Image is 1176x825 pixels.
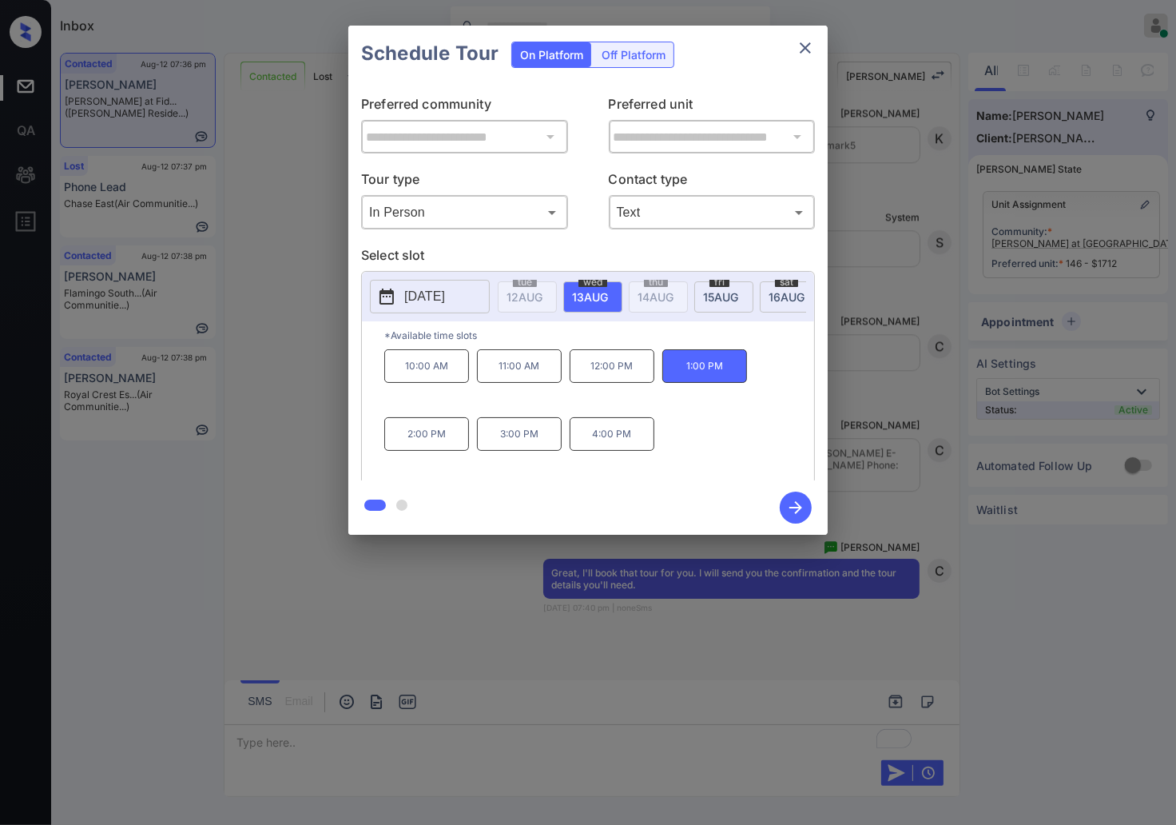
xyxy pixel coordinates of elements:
p: Select slot [361,245,815,271]
span: wed [578,277,607,287]
p: *Available time slots [384,321,814,349]
p: 10:00 AM [384,349,469,383]
p: 12:00 PM [570,349,654,383]
span: 16 AUG [769,290,805,304]
p: 4:00 PM [570,417,654,451]
div: On Platform [512,42,591,67]
span: fri [709,277,729,287]
p: 11:00 AM [477,349,562,383]
p: Tour type [361,169,568,195]
p: 1:00 PM [662,349,747,383]
button: close [789,32,821,64]
div: date-select [694,281,753,313]
button: [DATE] [370,280,490,313]
p: Preferred community [361,94,568,120]
p: [DATE] [404,287,445,306]
div: Off Platform [594,42,673,67]
span: 15 AUG [703,290,738,304]
p: Contact type [609,169,816,195]
div: Text [613,199,812,225]
div: date-select [563,281,622,313]
p: 3:00 PM [477,417,562,451]
p: 2:00 PM [384,417,469,451]
div: In Person [365,199,564,225]
div: date-select [760,281,819,313]
span: sat [775,277,798,287]
h2: Schedule Tour [348,26,511,82]
button: btn-next [770,487,821,528]
p: Preferred unit [609,94,816,120]
span: 13 AUG [572,290,608,304]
